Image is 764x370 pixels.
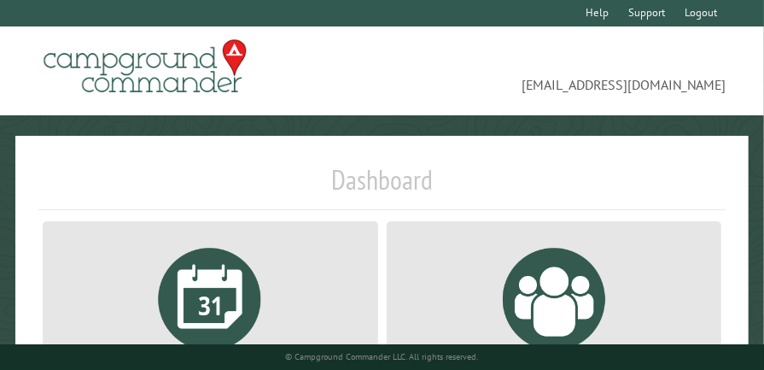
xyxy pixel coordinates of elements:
[382,47,726,95] span: [EMAIL_ADDRESS][DOMAIN_NAME]
[286,351,479,362] small: © Campground Commander LLC. All rights reserved.
[38,163,726,210] h1: Dashboard
[38,33,252,100] img: Campground Commander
